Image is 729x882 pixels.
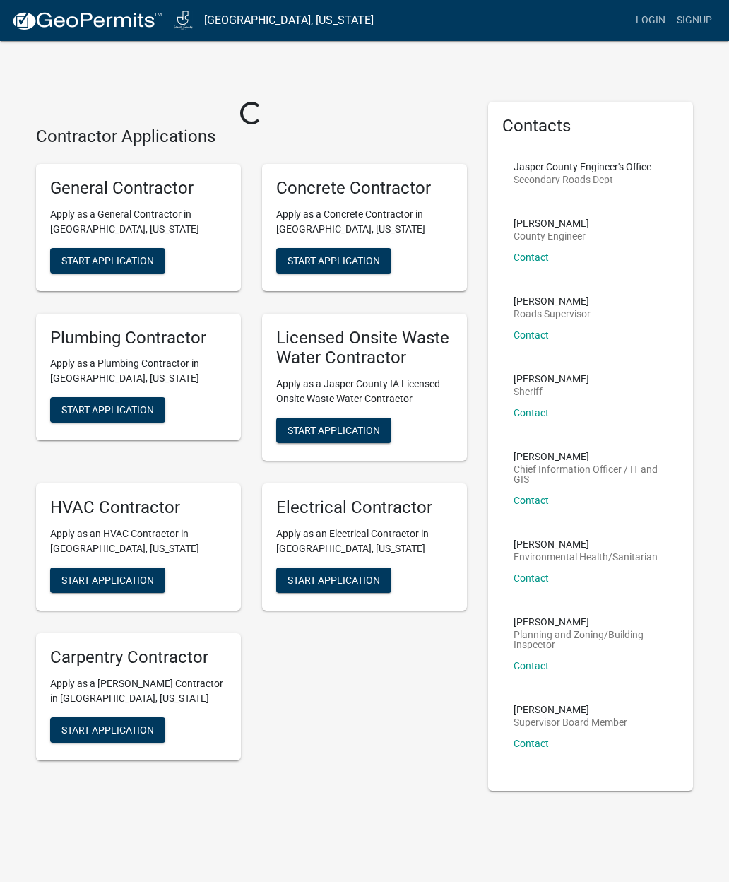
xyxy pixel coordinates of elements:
p: [PERSON_NAME] [514,452,668,461]
a: [GEOGRAPHIC_DATA], [US_STATE] [204,8,374,33]
a: Contact [514,660,549,671]
h5: Electrical Contractor [276,498,453,518]
span: Start Application [61,404,154,416]
span: Start Application [61,254,154,266]
p: [PERSON_NAME] [514,705,627,715]
img: Jasper County, Iowa [174,11,193,30]
h5: Plumbing Contractor [50,328,227,348]
wm-workflow-list-section: Contractor Applications [36,127,467,772]
p: Apply as an HVAC Contractor in [GEOGRAPHIC_DATA], [US_STATE] [50,527,227,556]
h5: Concrete Contractor [276,178,453,199]
p: Apply as a Plumbing Contractor in [GEOGRAPHIC_DATA], [US_STATE] [50,356,227,386]
button: Start Application [50,568,165,593]
p: Roads Supervisor [514,309,591,319]
button: Start Application [276,568,391,593]
p: [PERSON_NAME] [514,218,589,228]
h5: Contacts [502,116,679,136]
h5: General Contractor [50,178,227,199]
p: Environmental Health/Sanitarian [514,552,658,562]
span: Start Application [61,724,154,735]
p: Planning and Zoning/Building Inspector [514,630,668,649]
p: Sheriff [514,387,589,396]
p: Chief Information Officer / IT and GIS [514,464,668,484]
a: Contact [514,495,549,506]
h5: HVAC Contractor [50,498,227,518]
button: Start Application [276,418,391,443]
a: Contact [514,738,549,749]
p: [PERSON_NAME] [514,374,589,384]
a: Contact [514,252,549,263]
p: Apply as a Jasper County IA Licensed Onsite Waste Water Contractor [276,377,453,406]
p: Supervisor Board Member [514,717,627,727]
p: Jasper County Engineer's Office [514,162,651,172]
a: Contact [514,407,549,418]
p: Apply as an Electrical Contractor in [GEOGRAPHIC_DATA], [US_STATE] [276,527,453,556]
p: [PERSON_NAME] [514,617,668,627]
h5: Licensed Onsite Waste Water Contractor [276,328,453,369]
p: Apply as a [PERSON_NAME] Contractor in [GEOGRAPHIC_DATA], [US_STATE] [50,676,227,706]
h4: Contractor Applications [36,127,467,147]
button: Start Application [276,248,391,274]
a: Login [630,7,671,34]
span: Start Application [288,254,380,266]
p: Apply as a Concrete Contractor in [GEOGRAPHIC_DATA], [US_STATE] [276,207,453,237]
p: Apply as a General Contractor in [GEOGRAPHIC_DATA], [US_STATE] [50,207,227,237]
p: [PERSON_NAME] [514,296,591,306]
span: Start Application [288,425,380,436]
a: Contact [514,572,549,584]
button: Start Application [50,717,165,743]
p: Secondary Roads Dept [514,175,651,184]
p: [PERSON_NAME] [514,539,658,549]
span: Start Application [288,574,380,585]
p: County Engineer [514,231,589,241]
a: Signup [671,7,718,34]
h5: Carpentry Contractor [50,647,227,668]
button: Start Application [50,397,165,423]
button: Start Application [50,248,165,274]
a: Contact [514,329,549,341]
span: Start Application [61,574,154,585]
